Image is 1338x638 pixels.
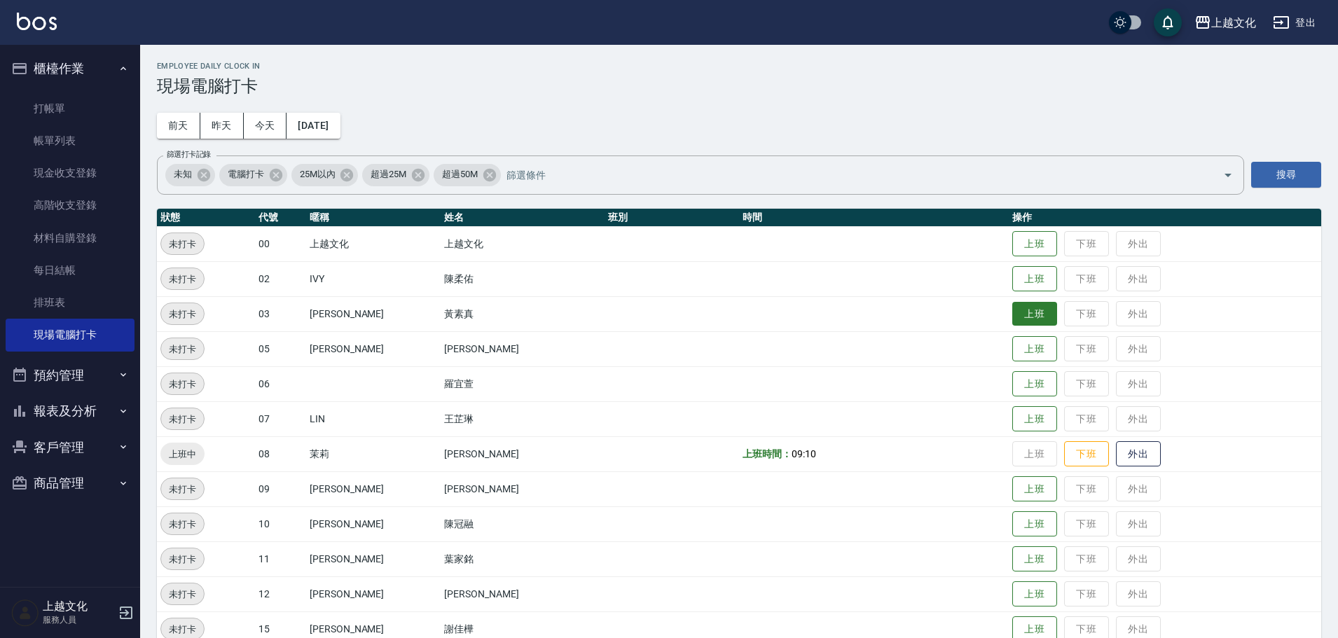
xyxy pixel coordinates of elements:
span: 未打卡 [161,377,204,391]
button: Open [1217,164,1239,186]
span: 未打卡 [161,272,204,286]
a: 材料自購登錄 [6,222,135,254]
td: 葉家銘 [441,541,605,576]
span: 未打卡 [161,237,204,251]
th: 暱稱 [306,209,441,227]
td: 10 [255,506,306,541]
button: [DATE] [287,113,340,139]
button: save [1154,8,1182,36]
td: [PERSON_NAME] [441,331,605,366]
input: 篩選條件 [503,162,1199,187]
td: 黃素真 [441,296,605,331]
td: 00 [255,226,306,261]
div: 超過50M [434,164,501,186]
button: 上班 [1012,302,1057,326]
td: [PERSON_NAME] [441,436,605,471]
button: 櫃檯作業 [6,50,135,87]
button: 上班 [1012,406,1057,432]
button: 上班 [1012,546,1057,572]
th: 姓名 [441,209,605,227]
img: Logo [17,13,57,30]
a: 現場電腦打卡 [6,319,135,351]
button: 上班 [1012,266,1057,292]
span: 09:10 [792,448,816,459]
td: 王芷琳 [441,401,605,436]
button: 上越文化 [1189,8,1262,37]
button: 上班 [1012,581,1057,607]
td: [PERSON_NAME] [306,541,441,576]
span: 未打卡 [161,342,204,356]
td: 07 [255,401,306,436]
th: 狀態 [157,209,255,227]
td: [PERSON_NAME] [306,576,441,611]
td: 11 [255,541,306,576]
span: 未打卡 [161,482,204,497]
a: 打帳單 [6,92,135,125]
p: 服務人員 [43,613,114,626]
button: 上班 [1012,476,1057,502]
div: 上越文化 [1211,14,1256,32]
th: 班別 [605,209,739,227]
span: 未打卡 [161,552,204,567]
button: 上班 [1012,511,1057,537]
button: 預約管理 [6,357,135,394]
span: 未打卡 [161,307,204,321]
td: 上越文化 [441,226,605,261]
th: 操作 [1009,209,1321,227]
th: 時間 [739,209,1009,227]
td: 陳柔佑 [441,261,605,296]
span: 25M以內 [291,167,344,181]
span: 未打卡 [161,517,204,532]
button: 商品管理 [6,465,135,501]
button: 外出 [1116,441,1161,467]
td: [PERSON_NAME] [441,471,605,506]
label: 篩選打卡記錄 [167,149,211,160]
span: 上班中 [160,447,205,462]
h2: Employee Daily Clock In [157,62,1321,71]
div: 未知 [165,164,215,186]
h3: 現場電腦打卡 [157,76,1321,96]
td: 09 [255,471,306,506]
img: Person [11,599,39,627]
div: 電腦打卡 [219,164,287,186]
button: 上班 [1012,371,1057,397]
span: 未知 [165,167,200,181]
td: [PERSON_NAME] [441,576,605,611]
td: IVY [306,261,441,296]
td: 茉莉 [306,436,441,471]
a: 每日結帳 [6,254,135,286]
button: 報表及分析 [6,393,135,429]
h5: 上越文化 [43,599,114,613]
b: 上班時間： [743,448,792,459]
span: 電腦打卡 [219,167,273,181]
td: 02 [255,261,306,296]
th: 代號 [255,209,306,227]
td: [PERSON_NAME] [306,471,441,506]
button: 客戶管理 [6,429,135,466]
td: [PERSON_NAME] [306,331,441,366]
td: [PERSON_NAME] [306,296,441,331]
span: 超過50M [434,167,486,181]
span: 未打卡 [161,587,204,602]
button: 上班 [1012,336,1057,362]
td: 羅宜萱 [441,366,605,401]
a: 帳單列表 [6,125,135,157]
button: 搜尋 [1251,162,1321,188]
a: 現金收支登錄 [6,157,135,189]
td: 08 [255,436,306,471]
div: 超過25M [362,164,429,186]
td: 陳冠融 [441,506,605,541]
span: 未打卡 [161,622,204,637]
td: 03 [255,296,306,331]
button: 上班 [1012,231,1057,257]
td: 05 [255,331,306,366]
span: 超過25M [362,167,415,181]
a: 高階收支登錄 [6,189,135,221]
button: 今天 [244,113,287,139]
button: 昨天 [200,113,244,139]
button: 下班 [1064,441,1109,467]
td: [PERSON_NAME] [306,506,441,541]
td: 12 [255,576,306,611]
td: LIN [306,401,441,436]
td: 06 [255,366,306,401]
